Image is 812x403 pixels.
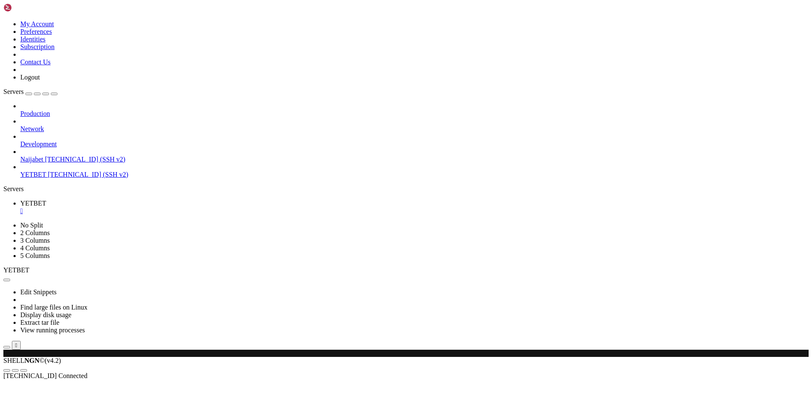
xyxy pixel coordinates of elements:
a: Production [20,110,809,118]
a: Edit Snippets [20,288,57,296]
span: Servers [3,88,24,95]
span: YETBET [20,171,46,178]
a: Servers [3,88,58,95]
span: Network [20,125,44,132]
a:  [20,207,809,215]
div:  [15,342,17,348]
span: [TECHNICAL_ID] (SSH v2) [48,171,128,178]
li: Network [20,118,809,133]
span: Production [20,110,50,117]
a: YETBET [TECHNICAL_ID] (SSH v2) [20,171,809,178]
a: 2 Columns [20,229,50,236]
a: No Split [20,222,43,229]
a: Find large files on Linux [20,304,88,311]
span: Development [20,140,57,148]
li: Naijabet [TECHNICAL_ID] (SSH v2) [20,148,809,163]
a: 5 Columns [20,252,50,259]
a: YETBET [20,200,809,215]
li: YETBET [TECHNICAL_ID] (SSH v2) [20,163,809,178]
a: Naijabet [TECHNICAL_ID] (SSH v2) [20,156,809,163]
img: Shellngn [3,3,52,12]
button:  [12,341,21,350]
a: Extract tar file [20,319,59,326]
span: [TECHNICAL_ID] (SSH v2) [45,156,125,163]
li: Production [20,102,809,118]
a: My Account [20,20,54,27]
a: Preferences [20,28,52,35]
a: Display disk usage [20,311,71,318]
a: Network [20,125,809,133]
a: Subscription [20,43,55,50]
a: View running processes [20,326,85,334]
span: Naijabet [20,156,43,163]
a: Logout [20,74,40,81]
a: Contact Us [20,58,51,66]
a: 3 Columns [20,237,50,244]
span: YETBET [3,266,29,274]
li: Development [20,133,809,148]
div: Servers [3,185,809,193]
span: YETBET [20,200,46,207]
a: Identities [20,36,46,43]
a: Development [20,140,809,148]
a: 4 Columns [20,244,50,252]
